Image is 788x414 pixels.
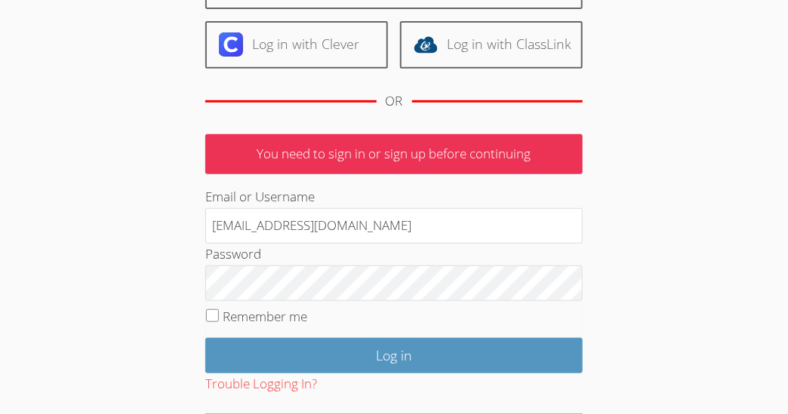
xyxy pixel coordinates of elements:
a: Log in with ClassLink [400,21,583,69]
label: Email or Username [205,188,315,205]
button: Trouble Logging In? [205,373,317,395]
div: OR [386,90,403,112]
img: classlink-logo-d6bb404cc1216ec64c9a2012d9dc4662098be43eaf13dc465df04b49fa7ab582.svg [414,32,438,57]
a: Log in with Clever [205,21,388,69]
img: clever-logo-6eab21bc6e7a338710f1a6ff85c0baf02591cd810cc4098c63d3a4b26e2feb20.svg [219,32,243,57]
label: Password [205,245,261,262]
p: You need to sign in or sign up before continuing [205,134,583,174]
label: Remember me [223,308,307,325]
input: Log in [205,338,583,373]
